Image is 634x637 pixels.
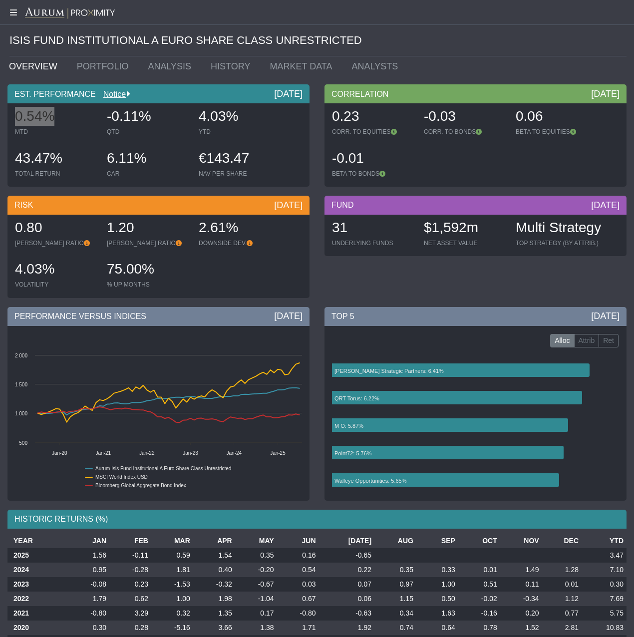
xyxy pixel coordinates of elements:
[319,621,375,635] td: 1.92
[227,450,242,456] text: Jan-24
[15,108,54,124] span: 0.54%
[334,423,363,429] text: M O: 5.87%
[109,592,151,606] td: 0.62
[516,128,598,136] div: BETA TO EQUITIES
[324,84,627,103] div: CORRELATION
[151,577,193,592] td: -1.53
[458,563,500,577] td: 0.01
[374,577,416,592] td: 0.97
[193,563,235,577] td: 0.40
[542,621,582,635] td: 2.81
[151,548,193,563] td: 0.59
[274,310,303,322] div: [DATE]
[332,149,414,170] div: -0.01
[416,534,458,548] th: SEP
[19,440,27,446] text: 500
[109,606,151,621] td: 3.29
[52,450,67,456] text: Jan-20
[500,577,542,592] td: 0.11
[7,534,67,548] th: YEAR
[235,577,277,592] td: -0.67
[107,149,189,170] div: 6.11%
[95,483,186,488] text: Bloomberg Global Aggregate Bond Index
[151,563,193,577] td: 1.81
[374,621,416,635] td: 0.74
[334,368,444,374] text: [PERSON_NAME] Strategic Partners: 6.41%
[199,218,281,239] div: 2.61%
[324,307,627,326] div: TOP 5
[277,621,319,635] td: 1.71
[7,307,310,326] div: PERFORMANCE VERSUS INDICES
[235,563,277,577] td: -0.20
[7,563,67,577] th: 2024
[67,577,109,592] td: -0.08
[193,621,235,635] td: 3.66
[458,534,500,548] th: OCT
[15,170,97,178] div: TOTAL RETURN
[107,218,189,239] div: 1.20
[15,149,97,170] div: 43.47%
[416,606,458,621] td: 1.63
[319,548,375,563] td: -0.65
[424,128,506,136] div: CORR. TO BONDS
[582,548,627,563] td: 3.47
[458,606,500,621] td: -0.16
[542,563,582,577] td: 1.28
[319,592,375,606] td: 0.06
[516,218,601,239] div: Multi Strategy
[582,577,627,592] td: 0.30
[344,56,410,76] a: ANALYSTS
[424,107,506,128] div: -0.03
[107,128,189,136] div: QTD
[199,107,281,128] div: 4.03%
[95,466,231,471] text: Aurum Isis Fund Institutional A Euro Share Class Unrestricted
[500,563,542,577] td: 1.49
[67,548,109,563] td: 1.56
[193,534,235,548] th: APR
[15,382,27,387] text: 1 500
[107,108,151,124] span: -0.11%
[334,395,379,401] text: QRT Torus: 6.22%
[199,239,281,247] div: DOWNSIDE DEV.
[516,239,601,247] div: TOP STRATEGY (BY ATTRIB.)
[193,577,235,592] td: -0.32
[334,450,372,456] text: Point72: 5.76%
[424,218,506,239] div: $1,592m
[7,196,310,215] div: RISK
[235,592,277,606] td: -1.04
[582,534,627,548] th: YTD
[107,281,189,289] div: % UP MONTHS
[582,563,627,577] td: 7.10
[15,260,97,281] div: 4.03%
[193,606,235,621] td: 1.35
[235,606,277,621] td: 0.17
[319,606,375,621] td: -0.63
[319,534,375,548] th: [DATE]
[7,84,310,103] div: EST. PERFORMANCE
[500,621,542,635] td: 1.52
[1,56,69,76] a: OVERVIEW
[151,621,193,635] td: -5.16
[15,128,97,136] div: MTD
[599,334,619,348] label: Ret
[15,239,97,247] div: [PERSON_NAME] RATIO
[15,353,27,358] text: 2 000
[235,534,277,548] th: MAY
[270,450,286,456] text: Jan-25
[7,548,67,563] th: 2025
[319,577,375,592] td: 0.07
[274,199,303,211] div: [DATE]
[416,563,458,577] td: 0.33
[67,592,109,606] td: 1.79
[424,239,506,247] div: NET ASSET VALUE
[374,592,416,606] td: 1.15
[319,563,375,577] td: 0.22
[334,478,407,484] text: Walleye Opportunities: 5.65%
[582,606,627,621] td: 5.75
[235,621,277,635] td: 1.38
[500,534,542,548] th: NOV
[274,88,303,100] div: [DATE]
[277,606,319,621] td: -0.80
[582,592,627,606] td: 7.69
[262,56,344,76] a: MARKET DATA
